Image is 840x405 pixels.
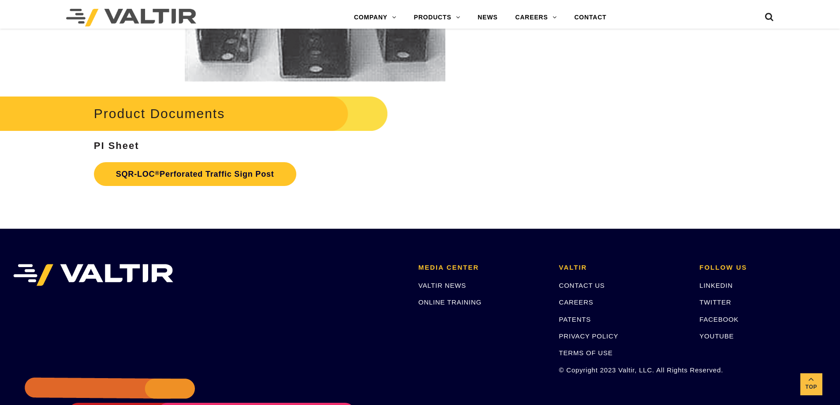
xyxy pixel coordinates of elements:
a: CAREERS [507,9,566,26]
h2: MEDIA CENTER [418,264,546,271]
a: FACEBOOK [699,316,739,323]
a: COMPANY [345,9,405,26]
a: TWITTER [699,298,731,306]
strong: PI Sheet [94,140,139,151]
img: Valtir [66,9,196,26]
a: PRODUCTS [405,9,469,26]
p: © Copyright 2023 Valtir, LLC. All Rights Reserved. [559,365,687,375]
a: LINKEDIN [699,282,733,289]
a: CONTACT US [559,282,605,289]
a: VALTIR NEWS [418,282,466,289]
a: NEWS [469,9,506,26]
a: CAREERS [559,298,594,306]
img: VALTIR [13,264,173,286]
a: SQR-LOC®Perforated Traffic Sign Post [94,162,296,186]
h2: FOLLOW US [699,264,827,271]
sup: ® [155,170,160,176]
a: ONLINE TRAINING [418,298,482,306]
a: PRIVACY POLICY [559,332,619,340]
a: PATENTS [559,316,591,323]
a: Top [800,373,822,395]
span: Top [800,382,822,392]
a: YOUTUBE [699,332,734,340]
a: CONTACT [565,9,615,26]
a: TERMS OF USE [559,349,613,357]
h2: VALTIR [559,264,687,271]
